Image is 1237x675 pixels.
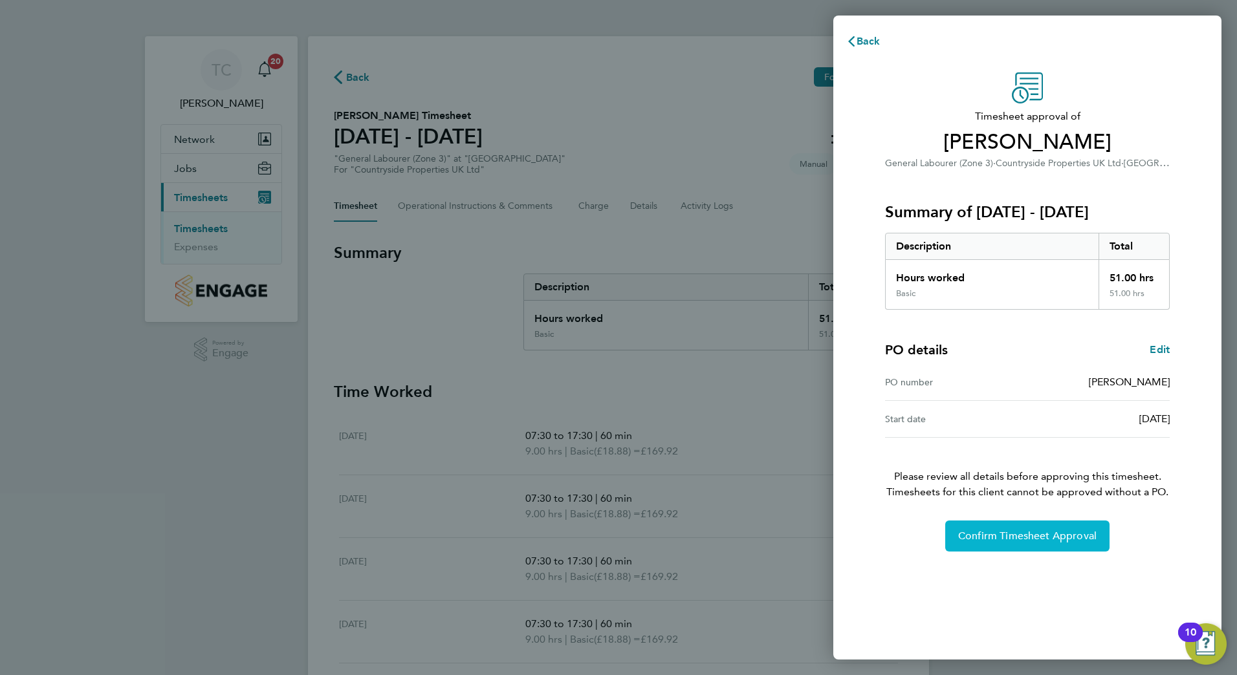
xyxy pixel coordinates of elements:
div: 10 [1185,632,1196,649]
div: 51.00 hrs [1099,288,1170,309]
span: · [993,158,996,169]
button: Back [833,28,893,54]
div: Description [886,233,1099,259]
div: Hours worked [886,260,1099,288]
span: Edit [1150,343,1170,356]
span: Confirm Timesheet Approval [958,530,1097,542]
div: Total [1099,233,1170,259]
div: 51.00 hrs [1099,260,1170,288]
span: Timesheet approval of [885,109,1170,124]
h4: PO details [885,341,948,359]
button: Open Resource Center, 10 new notifications [1185,623,1227,665]
button: Confirm Timesheet Approval [945,520,1110,552]
div: Summary of 18 - 24 Aug 2025 [885,233,1170,310]
div: Start date [885,411,1027,427]
span: Back [857,35,881,47]
span: General Labourer (Zone 3) [885,158,993,169]
div: PO number [885,374,1027,390]
span: [PERSON_NAME] [885,129,1170,155]
span: [PERSON_NAME] [1089,376,1170,388]
span: [GEOGRAPHIC_DATA] [1124,156,1216,169]
p: Please review all details before approving this timesheet. [870,438,1185,500]
div: Basic [896,288,915,299]
span: · [1121,158,1124,169]
a: Edit [1150,342,1170,358]
span: Timesheets for this client cannot be approved without a PO. [870,484,1185,500]
span: Countryside Properties UK Ltd [996,158,1121,169]
div: [DATE] [1027,411,1170,427]
h3: Summary of [DATE] - [DATE] [885,202,1170,222]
